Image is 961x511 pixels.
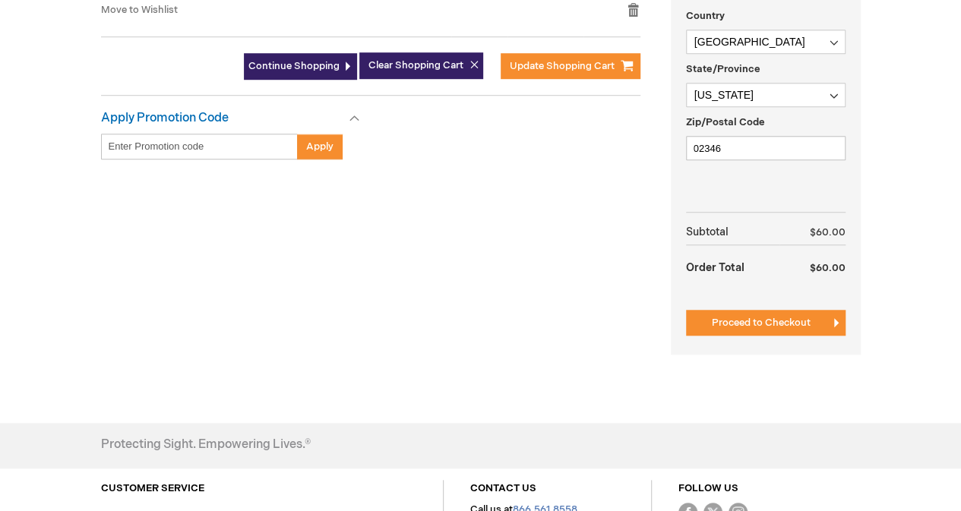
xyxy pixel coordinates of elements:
[810,262,846,274] span: $60.00
[501,53,640,79] button: Update Shopping Cart
[686,310,846,336] button: Proceed to Checkout
[810,226,846,238] span: $60.00
[368,59,463,71] span: Clear Shopping Cart
[101,482,204,494] a: CUSTOMER SERVICE
[686,254,744,280] strong: Order Total
[248,60,340,72] span: Continue Shopping
[686,220,779,245] th: Subtotal
[244,53,357,80] a: Continue Shopping
[686,116,765,128] span: Zip/Postal Code
[101,134,298,159] input: Enter Promotion code
[306,140,334,153] span: Apply
[510,60,615,72] span: Update Shopping Cart
[297,134,343,159] button: Apply
[101,111,229,125] strong: Apply Promotion Code
[101,438,311,452] h4: Protecting Sight. Empowering Lives.®
[686,10,725,22] span: Country
[359,52,483,79] button: Clear Shopping Cart
[686,63,760,75] span: State/Province
[101,4,178,16] a: Move to Wishlist
[712,317,811,329] span: Proceed to Checkout
[470,482,536,494] a: CONTACT US
[678,482,738,494] a: FOLLOW US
